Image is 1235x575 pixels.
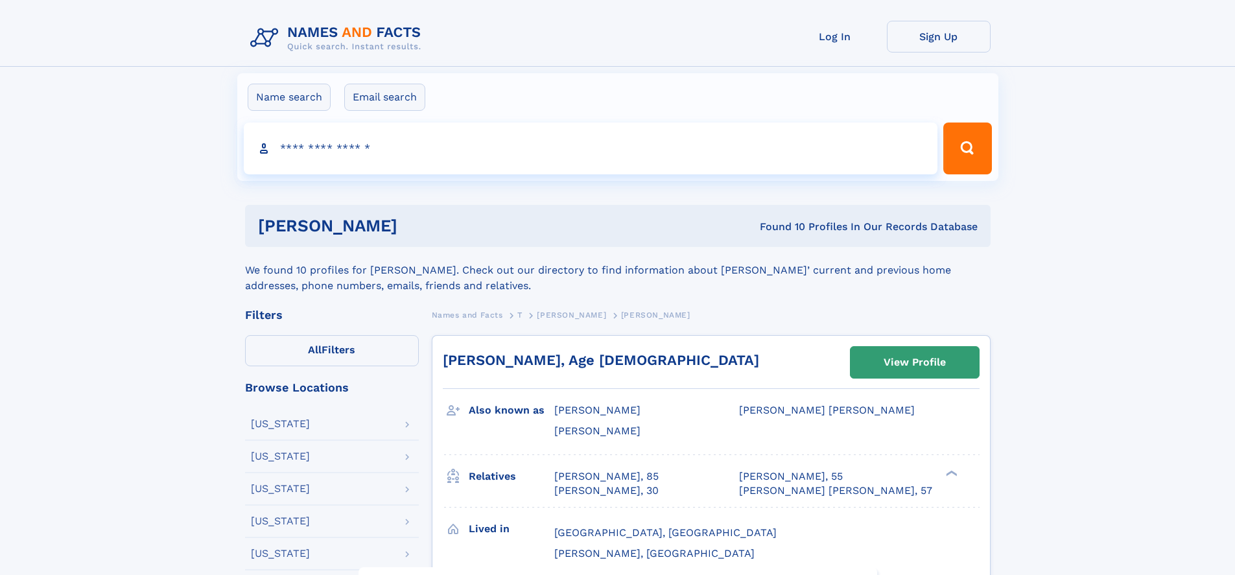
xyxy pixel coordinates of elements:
[258,218,579,234] h1: [PERSON_NAME]
[443,352,759,368] a: [PERSON_NAME], Age [DEMOGRAPHIC_DATA]
[517,311,523,320] span: T
[248,84,331,111] label: Name search
[344,84,425,111] label: Email search
[739,469,843,484] a: [PERSON_NAME], 55
[245,309,419,321] div: Filters
[251,419,310,429] div: [US_STATE]
[537,307,606,323] a: [PERSON_NAME]
[884,347,946,377] div: View Profile
[244,123,938,174] input: search input
[251,451,310,462] div: [US_STATE]
[469,399,554,421] h3: Also known as
[943,469,958,477] div: ❯
[621,311,690,320] span: [PERSON_NAME]
[245,335,419,366] label: Filters
[554,547,755,559] span: [PERSON_NAME], [GEOGRAPHIC_DATA]
[537,311,606,320] span: [PERSON_NAME]
[251,516,310,526] div: [US_STATE]
[554,484,659,498] a: [PERSON_NAME], 30
[554,469,659,484] a: [PERSON_NAME], 85
[851,347,979,378] a: View Profile
[887,21,991,53] a: Sign Up
[554,425,641,437] span: [PERSON_NAME]
[739,484,932,498] a: [PERSON_NAME] [PERSON_NAME], 57
[245,382,419,393] div: Browse Locations
[554,526,777,539] span: [GEOGRAPHIC_DATA], [GEOGRAPHIC_DATA]
[245,21,432,56] img: Logo Names and Facts
[469,518,554,540] h3: Lived in
[251,548,310,559] div: [US_STATE]
[554,404,641,416] span: [PERSON_NAME]
[517,307,523,323] a: T
[783,21,887,53] a: Log In
[739,404,915,416] span: [PERSON_NAME] [PERSON_NAME]
[469,465,554,487] h3: Relatives
[308,344,322,356] span: All
[432,307,503,323] a: Names and Facts
[245,247,991,294] div: We found 10 profiles for [PERSON_NAME]. Check out our directory to find information about [PERSON...
[251,484,310,494] div: [US_STATE]
[943,123,991,174] button: Search Button
[578,220,978,234] div: Found 10 Profiles In Our Records Database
